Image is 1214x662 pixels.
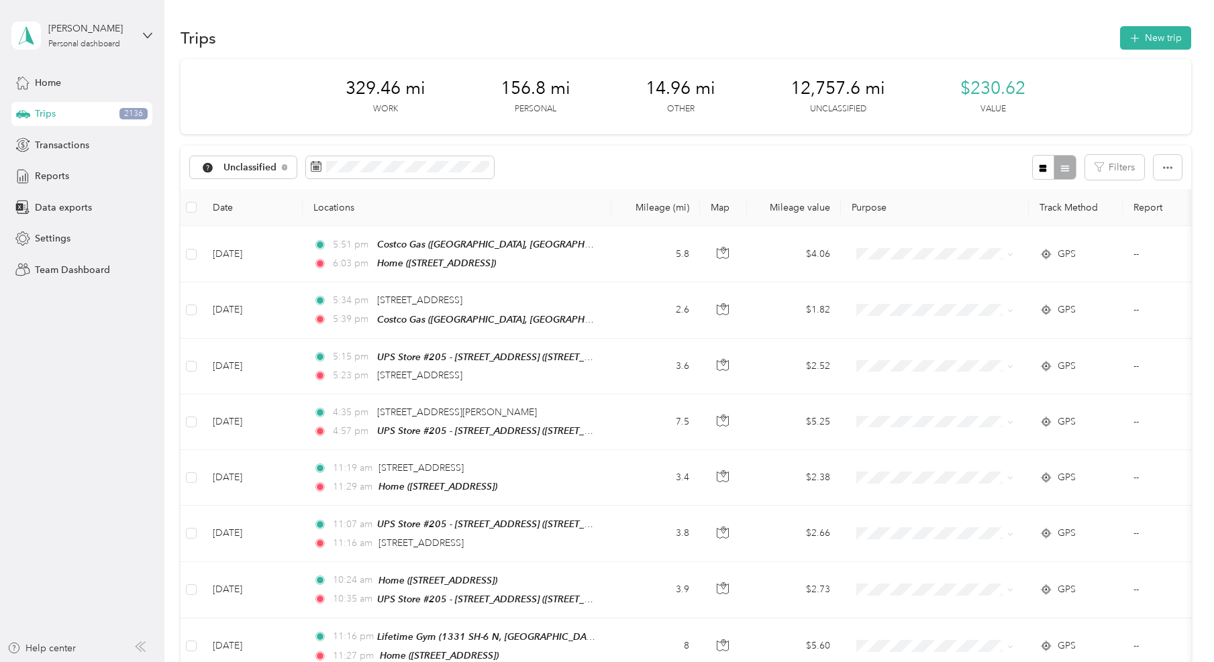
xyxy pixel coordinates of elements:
td: [DATE] [202,562,303,618]
span: 6:03 pm [333,256,371,271]
td: [DATE] [202,226,303,282]
p: Other [667,103,695,115]
div: Personal dashboard [48,40,120,48]
h1: Trips [181,31,216,45]
span: 11:16 pm [333,629,371,644]
p: Personal [515,103,556,115]
td: 3.8 [611,506,700,561]
span: GPS [1058,359,1076,374]
span: 5:39 pm [333,312,371,327]
button: New trip [1120,26,1191,50]
td: [DATE] [202,394,303,450]
th: Mileage value [747,189,841,226]
span: GPS [1058,470,1076,485]
td: $2.38 [747,450,841,506]
p: Work [373,103,398,115]
td: $2.52 [747,339,841,394]
span: Transactions [35,138,89,152]
span: UPS Store #205 - [STREET_ADDRESS] ([STREET_ADDRESS][PERSON_NAME][PERSON_NAME][US_STATE]) [377,425,831,437]
span: Costco Gas ([GEOGRAPHIC_DATA], [GEOGRAPHIC_DATA]) [377,239,627,250]
span: [STREET_ADDRESS] [377,294,462,306]
th: Purpose [841,189,1029,226]
span: GPS [1058,415,1076,429]
span: Home ([STREET_ADDRESS]) [378,575,497,586]
span: 5:51 pm [333,237,371,252]
span: 10:35 am [333,592,371,606]
span: Team Dashboard [35,263,110,277]
span: 4:57 pm [333,424,371,439]
span: GPS [1058,247,1076,262]
td: 3.9 [611,562,700,618]
span: Lifetime Gym (1331 SH-6 N, [GEOGRAPHIC_DATA], [GEOGRAPHIC_DATA]) [377,631,701,643]
span: UPS Store #205 - [STREET_ADDRESS] ([STREET_ADDRESS][PERSON_NAME][PERSON_NAME][US_STATE]) [377,351,831,363]
td: [DATE] [202,339,303,394]
span: 10:24 am [333,573,372,588]
span: 11:16 am [333,536,372,551]
iframe: Everlance-gr Chat Button Frame [1139,587,1214,662]
span: GPS [1058,639,1076,653]
td: 7.5 [611,394,700,450]
div: [PERSON_NAME] [48,21,132,36]
span: [STREET_ADDRESS] [378,537,464,549]
span: 5:34 pm [333,293,371,308]
span: GPS [1058,302,1076,317]
span: Unclassified [223,163,277,172]
td: $5.25 [747,394,841,450]
td: 5.8 [611,226,700,282]
span: Settings [35,231,70,245]
span: [STREET_ADDRESS][PERSON_NAME] [377,406,537,418]
span: Data exports [35,201,92,215]
button: Help center [7,641,76,655]
th: Date [202,189,303,226]
span: 4:35 pm [333,405,371,420]
span: 5:23 pm [333,368,371,383]
td: $2.66 [747,506,841,561]
span: 11:29 am [333,480,372,494]
span: Trips [35,107,56,121]
span: 11:07 am [333,517,371,532]
td: 2.6 [611,282,700,338]
p: Unclassified [810,103,866,115]
td: 3.6 [611,339,700,394]
td: [DATE] [202,450,303,506]
td: [DATE] [202,282,303,338]
span: 5:15 pm [333,349,371,364]
span: Home ([STREET_ADDRESS]) [377,258,496,268]
th: Track Method [1029,189,1123,226]
th: Map [700,189,747,226]
span: 2136 [119,108,148,120]
td: [DATE] [202,506,303,561]
td: $1.82 [747,282,841,338]
span: Home ([STREET_ADDRESS]) [378,481,497,492]
td: $4.06 [747,226,841,282]
span: 12,757.6 mi [791,78,885,99]
td: $2.73 [747,562,841,618]
span: GPS [1058,582,1076,597]
p: Value [980,103,1006,115]
span: 11:19 am [333,461,372,476]
button: Filters [1085,155,1144,180]
th: Mileage (mi) [611,189,700,226]
span: 14.96 mi [646,78,715,99]
span: [STREET_ADDRESS] [377,370,462,381]
th: Locations [303,189,611,226]
span: $230.62 [960,78,1025,99]
span: UPS Store #205 - [STREET_ADDRESS] ([STREET_ADDRESS][PERSON_NAME][PERSON_NAME][US_STATE]) [377,518,831,530]
td: 3.4 [611,450,700,506]
span: Home [35,76,61,90]
span: 156.8 mi [501,78,570,99]
span: UPS Store #205 - [STREET_ADDRESS] ([STREET_ADDRESS][PERSON_NAME][PERSON_NAME][US_STATE]) [377,594,831,605]
span: Home ([STREET_ADDRESS]) [380,650,499,661]
span: Reports [35,169,69,183]
span: GPS [1058,526,1076,541]
span: Costco Gas ([GEOGRAPHIC_DATA], [GEOGRAPHIC_DATA]) [377,314,627,325]
span: 329.46 mi [346,78,425,99]
span: [STREET_ADDRESS] [378,462,464,474]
